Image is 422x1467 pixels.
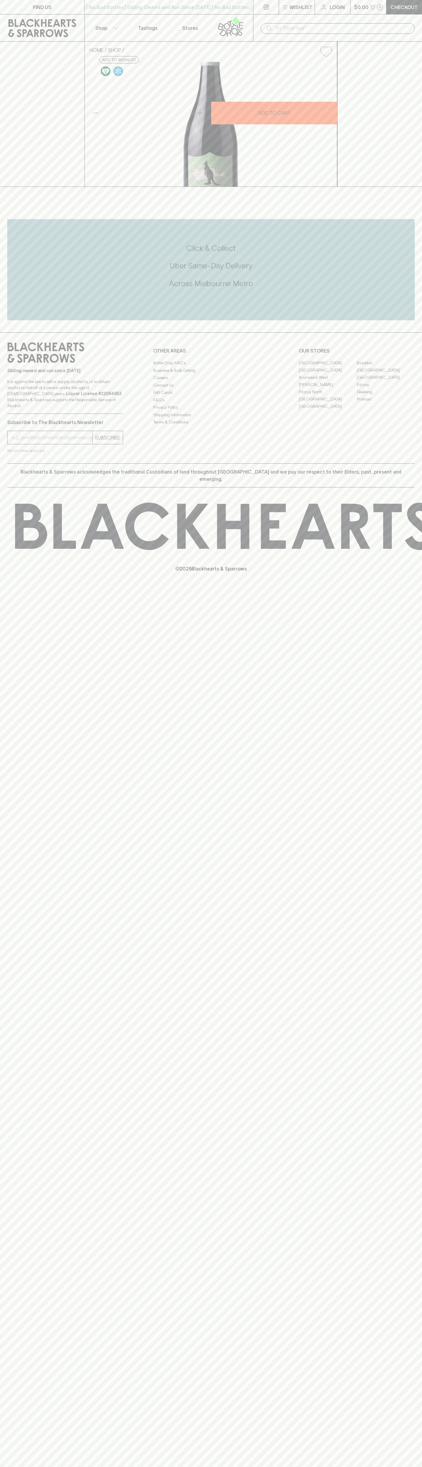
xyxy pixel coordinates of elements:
a: Fitzroy North [299,388,357,395]
a: Wonderful as is, but a slight chill will enhance the aromatics and give it a beautiful crunch. [112,65,125,78]
p: OUR STORES [299,347,415,354]
h5: Uber Same-Day Delivery [7,261,415,271]
a: FAQ's [153,396,269,404]
p: Tastings [138,24,157,32]
button: Add to wishlist [99,56,139,63]
img: Vegan [101,66,110,76]
h5: Click & Collect [7,243,415,253]
a: Bottle Drop FAQ's [153,360,269,367]
a: Brunswick West [299,374,357,381]
h5: Across Melbourne Metro [7,279,415,289]
a: Terms & Conditions [153,419,269,426]
p: Shop [95,24,107,32]
p: Stores [182,24,198,32]
strong: Liquor License #32064953 [66,391,122,396]
input: Try "Pinot noir" [275,24,410,33]
p: Checkout [391,4,418,11]
p: $0.00 [354,4,369,11]
a: Fitzroy [357,381,415,388]
p: Blackhearts & Sparrows acknowledges the traditional Custodians of land throughout [GEOGRAPHIC_DAT... [12,468,410,483]
div: Call to action block [7,219,415,320]
a: Privacy Policy [153,404,269,411]
button: Add to wishlist [318,44,335,59]
a: [GEOGRAPHIC_DATA] [357,374,415,381]
a: Shipping Information [153,411,269,418]
p: 0 [379,5,381,9]
p: ADD TO CART [258,109,290,117]
a: SHOP [108,47,121,53]
img: Chilled Red [113,66,123,76]
a: Gift Cards [153,389,269,396]
a: Prahran [357,395,415,403]
p: FIND US [33,4,52,11]
a: Tastings [127,14,169,41]
p: Login [330,4,345,11]
a: Braddon [357,359,415,366]
button: ADD TO CART [211,102,337,124]
a: Geelong [357,388,415,395]
input: e.g. jane@blackheartsandsparrows.com.au [12,433,92,443]
p: Sibling owned and run since [DATE] [7,368,123,374]
a: Stores [169,14,211,41]
a: [GEOGRAPHIC_DATA] [299,359,357,366]
a: [GEOGRAPHIC_DATA] [357,366,415,374]
p: SUBSCRIBE [95,434,120,441]
a: [PERSON_NAME] [299,381,357,388]
a: HOME [90,47,103,53]
p: Subscribe to The Blackhearts Newsletter [7,419,123,426]
a: [GEOGRAPHIC_DATA] [299,395,357,403]
a: Careers [153,374,269,382]
a: Contact Us [153,382,269,389]
button: Shop [85,14,127,41]
a: Business & Bulk Gifting [153,367,269,374]
p: It is against the law to sell or supply alcohol to, or to obtain alcohol on behalf of a person un... [7,379,123,409]
p: Wishlist [290,4,313,11]
p: We will never spam you [7,448,123,454]
button: SUBSCRIBE [93,431,123,444]
p: OTHER AREAS [153,347,269,354]
a: [GEOGRAPHIC_DATA] [299,403,357,410]
a: [GEOGRAPHIC_DATA] [299,366,357,374]
a: Made without the use of any animal products. [99,65,112,78]
img: 41212.png [85,62,337,187]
